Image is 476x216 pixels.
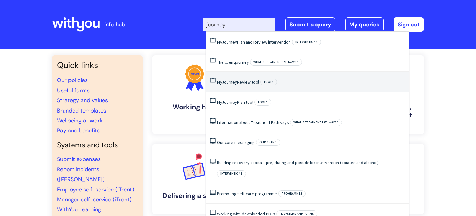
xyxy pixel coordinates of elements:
[256,139,280,146] span: Our brand
[57,87,90,94] a: Useful forms
[278,190,306,197] span: Programmes
[345,17,384,32] a: My queries
[152,55,237,134] a: Working here
[217,170,246,177] span: Interventions
[235,59,249,65] span: journey
[222,99,237,105] span: Journey
[157,103,232,111] h4: Working here
[57,127,100,134] a: Pay and benefits
[57,206,101,213] a: WithYou Learning
[157,192,232,200] h4: Delivering a service
[254,99,271,106] span: Tools
[203,17,424,32] div: | -
[217,140,255,145] a: Our core messaging
[260,79,277,85] span: Tools
[57,60,138,70] h3: Quick links
[217,39,291,45] a: MyJourneyPlan and Review intervention
[57,117,103,124] a: Wellbeing at work
[57,166,105,183] a: Report incidents ([PERSON_NAME])
[57,155,101,163] a: Submit expenses
[217,79,259,85] a: MyJourneyReview tool
[222,39,237,45] span: Journey
[290,119,342,126] span: What is Treatment Pathways?
[203,18,275,31] input: Search
[217,99,253,105] a: MyJourneyPlan tool
[217,120,289,125] a: Information about Treatment Pathways
[292,39,321,45] span: Interventions
[57,186,134,193] a: Employee self-service (iTrent)
[394,17,424,32] a: Sign out
[57,76,88,84] a: Our policies
[57,97,108,104] a: Strategy and values
[217,59,249,65] a: The clientjourney
[222,79,237,85] span: Journey
[250,59,302,66] span: What is Treatment Pathways?
[57,196,132,203] a: Manager self-service (iTrent)
[152,144,237,214] a: Delivering a service
[57,141,138,149] h4: Systems and tools
[217,191,277,196] a: Promoting self-care programme
[217,160,379,165] a: Building recovery capital - pre, during and post detox intervention (opiates and alcohol)
[57,107,106,114] a: Branded templates
[285,17,335,32] a: Submit a query
[104,20,125,30] p: info hub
